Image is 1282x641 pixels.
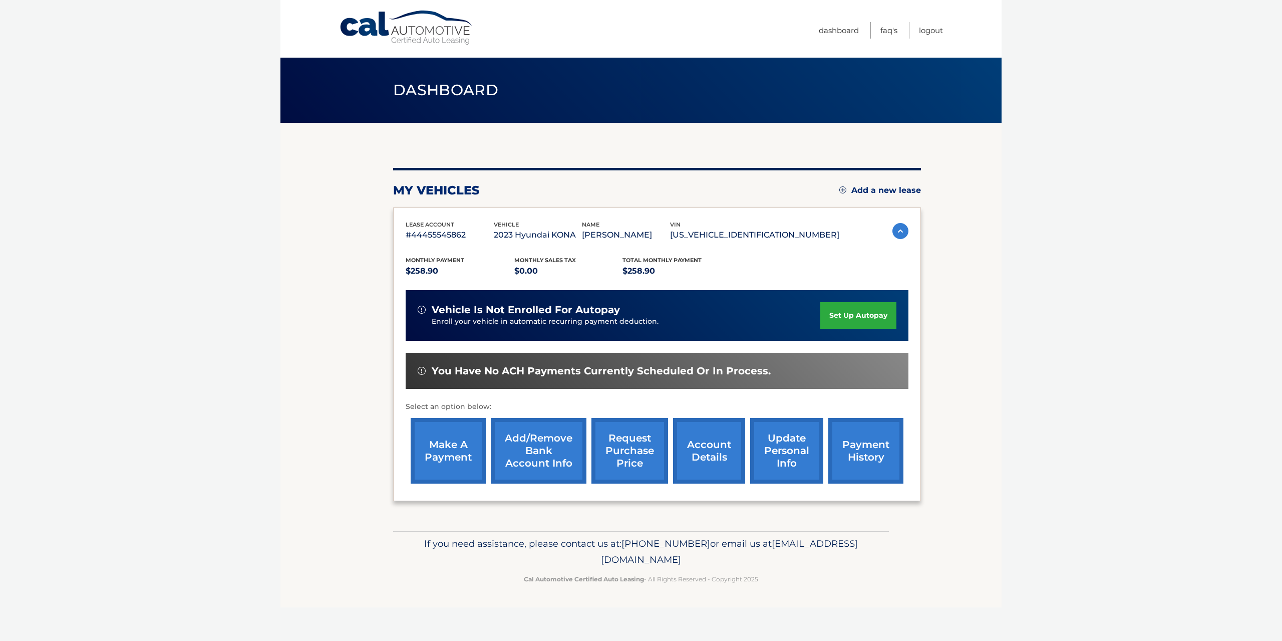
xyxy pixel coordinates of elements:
[621,538,710,549] span: [PHONE_NUMBER]
[582,221,599,228] span: name
[601,538,858,565] span: [EMAIL_ADDRESS][DOMAIN_NAME]
[524,575,644,583] strong: Cal Automotive Certified Auto Leasing
[622,257,702,264] span: Total Monthly Payment
[750,418,823,484] a: update personal info
[339,10,474,46] a: Cal Automotive
[820,302,896,329] a: set up autopay
[514,264,623,278] p: $0.00
[670,228,839,242] p: [US_VEHICLE_IDENTIFICATION_NUMBER]
[432,365,771,377] span: You have no ACH payments currently scheduled or in process.
[393,81,498,99] span: Dashboard
[406,221,454,228] span: lease account
[839,185,921,195] a: Add a new lease
[411,418,486,484] a: make a payment
[400,536,882,568] p: If you need assistance, please contact us at: or email us at
[819,22,859,39] a: Dashboard
[491,418,586,484] a: Add/Remove bank account info
[622,264,731,278] p: $258.90
[418,367,426,375] img: alert-white.svg
[892,223,908,239] img: accordion-active.svg
[919,22,943,39] a: Logout
[406,228,494,242] p: #44455545862
[494,221,519,228] span: vehicle
[432,304,620,316] span: vehicle is not enrolled for autopay
[670,221,681,228] span: vin
[432,316,820,327] p: Enroll your vehicle in automatic recurring payment deduction.
[828,418,903,484] a: payment history
[494,228,582,242] p: 2023 Hyundai KONA
[406,264,514,278] p: $258.90
[591,418,668,484] a: request purchase price
[406,401,908,413] p: Select an option below:
[418,306,426,314] img: alert-white.svg
[839,186,846,193] img: add.svg
[400,574,882,584] p: - All Rights Reserved - Copyright 2025
[582,228,670,242] p: [PERSON_NAME]
[673,418,745,484] a: account details
[880,22,897,39] a: FAQ's
[393,183,480,198] h2: my vehicles
[514,257,576,264] span: Monthly sales Tax
[406,257,464,264] span: Monthly Payment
